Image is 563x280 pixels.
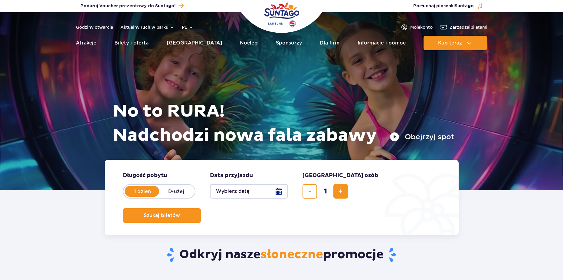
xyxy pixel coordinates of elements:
[210,172,253,179] span: Data przyjazdu
[182,24,193,30] button: pl
[104,247,459,263] h2: Odkryj nasze promocje
[410,24,433,30] span: Moje konto
[455,4,474,8] span: Suntago
[120,25,175,30] button: Aktualny ruch w parku
[390,132,454,142] button: Obejrzyj spot
[76,24,113,30] a: Godziny otwarcia
[123,172,167,179] span: Długość pobytu
[80,2,184,10] a: Podaruj Voucher prezentowy do Suntago!
[144,213,180,218] span: Szukaj biletów
[123,208,201,223] button: Szukaj biletów
[438,40,462,46] span: Kup teraz
[424,36,487,50] button: Kup teraz
[318,184,332,199] input: liczba biletów
[167,36,222,50] a: [GEOGRAPHIC_DATA]
[333,184,348,199] button: dodaj bilet
[413,3,483,9] button: Posłuchaj piosenkiSuntago
[113,99,454,148] h1: No to RURA! Nadchodzi nowa fala zabawy
[240,36,258,50] a: Nocleg
[450,24,487,30] span: Zarządzaj biletami
[125,185,160,198] label: 1 dzień
[80,3,175,9] span: Podaruj Voucher prezentowy do Suntago!
[303,172,378,179] span: [GEOGRAPHIC_DATA] osób
[358,36,406,50] a: Informacje i pomoc
[210,184,288,199] button: Wybierz datę
[440,24,487,31] a: Zarządzajbiletami
[260,247,323,262] span: słoneczne
[276,36,302,50] a: Sponsorzy
[413,3,474,9] span: Posłuchaj piosenki
[159,185,194,198] label: Dłużej
[76,36,97,50] a: Atrakcje
[320,36,339,50] a: Dla firm
[114,36,149,50] a: Bilety i oferta
[105,160,459,235] form: Planowanie wizyty w Park of Poland
[401,24,433,31] a: Mojekonto
[303,184,317,199] button: usuń bilet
